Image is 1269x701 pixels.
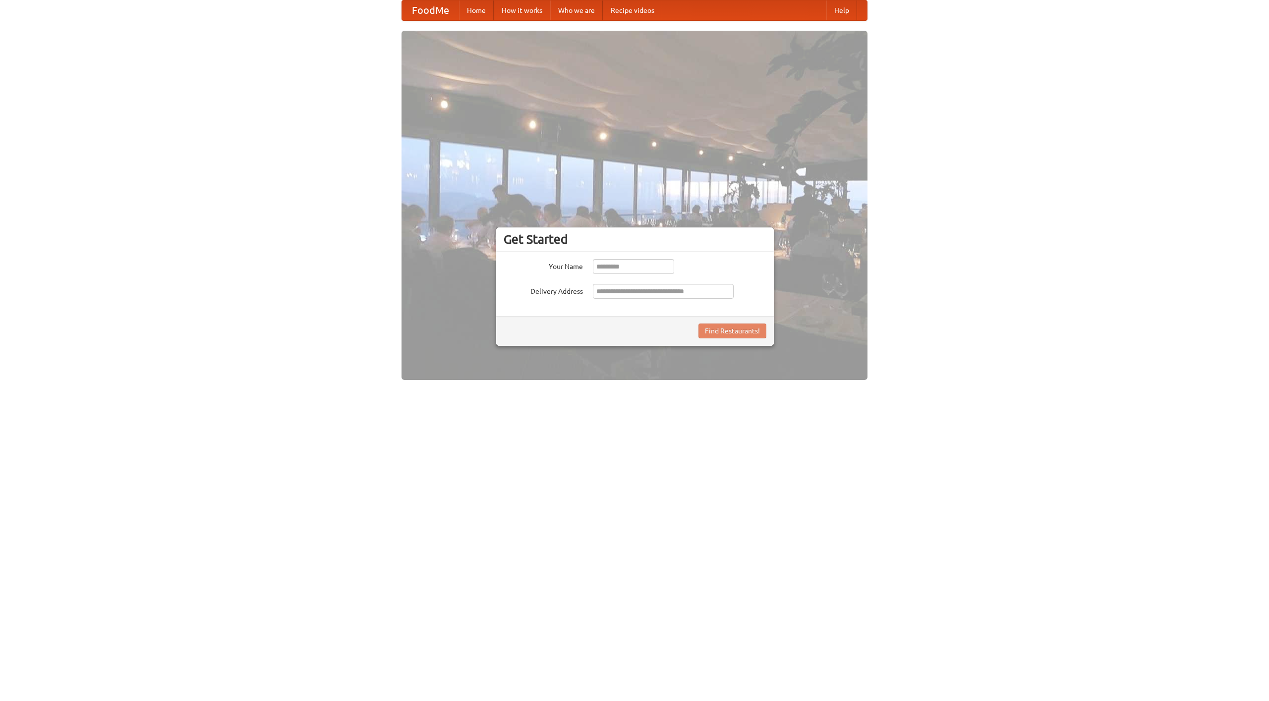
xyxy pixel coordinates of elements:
a: Help [826,0,857,20]
h3: Get Started [504,232,766,247]
a: FoodMe [402,0,459,20]
a: How it works [494,0,550,20]
label: Delivery Address [504,284,583,296]
button: Find Restaurants! [698,324,766,338]
a: Recipe videos [603,0,662,20]
a: Home [459,0,494,20]
a: Who we are [550,0,603,20]
label: Your Name [504,259,583,271]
